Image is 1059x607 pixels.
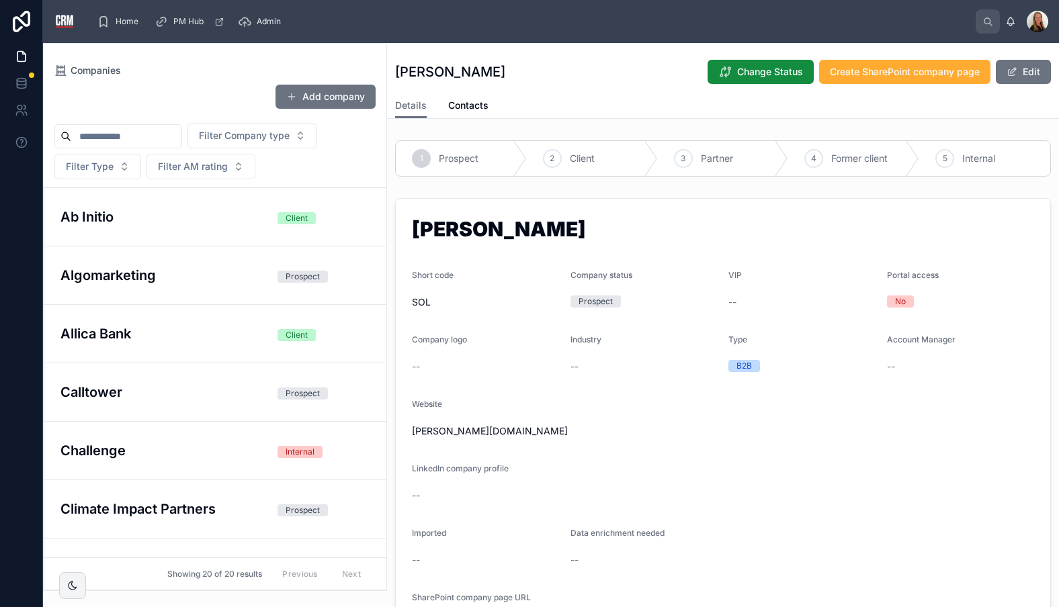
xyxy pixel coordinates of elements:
h3: Challenge [60,440,261,461]
span: 4 [811,153,816,164]
h3: Allica Bank [60,324,261,344]
a: Climate Impact PartnersProspect [44,479,386,538]
h3: Climate Impact Partners [60,499,261,519]
span: Website [412,399,442,409]
span: Change Status [737,65,803,79]
span: Imported [412,528,446,538]
span: SharePoint company page URL [412,592,531,602]
span: PM Hub [173,16,204,27]
h3: Calltower [60,382,261,402]
span: -- [887,360,895,373]
span: -- [570,360,579,373]
a: Details [395,93,427,119]
span: VIP [728,270,742,280]
img: App logo [54,11,75,32]
span: -- [412,360,420,373]
a: Contacts [448,93,489,120]
a: Home [93,9,148,34]
span: Filter AM rating [158,160,228,173]
h1: [PERSON_NAME] [395,62,505,81]
span: Admin [257,16,281,27]
button: Add company [276,85,376,109]
span: 2 [550,153,554,164]
span: -- [412,489,420,502]
div: Prospect [286,387,320,400]
a: ChallengeInternal [44,421,386,479]
a: PM Hub [151,9,231,34]
div: Prospect [286,504,320,516]
span: SOL [412,295,560,309]
h3: Ab Initio [60,207,261,227]
div: Prospect [286,271,320,283]
div: Prospect [579,295,613,308]
a: Admin [234,9,290,34]
div: Client [286,212,308,224]
h1: [PERSON_NAME] [412,219,1034,244]
span: Account Manager [887,334,956,344]
button: Select Button [146,154,255,179]
span: Type [728,334,747,344]
span: Showing 20 of 20 results [167,569,262,579]
span: Portal access [887,270,939,280]
span: Industry [570,334,601,344]
span: Create SharePoint company page [830,65,980,79]
div: No [895,295,906,308]
span: Companies [71,64,121,77]
span: Contacts [448,99,489,112]
span: Client [570,152,595,165]
button: Select Button [54,154,141,179]
span: Company status [570,270,632,280]
button: Create SharePoint company page [819,60,990,84]
a: Allica BankClient [44,304,386,363]
span: 5 [943,153,947,164]
span: Prospect [439,152,478,165]
a: Companies [54,64,121,77]
span: -- [412,553,420,567]
span: Filter Type [66,160,114,173]
div: B2B [736,360,752,372]
h3: Algomarketing [60,265,261,285]
button: Change Status [708,60,814,84]
span: 3 [681,153,685,164]
a: AlgomarketingProspect [44,246,386,304]
a: DeltaconXClient [44,538,386,596]
div: Client [286,329,308,341]
span: LinkedIn company profile [412,463,509,473]
span: Home [116,16,138,27]
span: 1 [420,153,423,164]
div: scrollable content [86,7,976,36]
a: Ab InitioClient [44,188,386,246]
span: Former client [831,152,888,165]
span: Filter Company type [199,129,290,142]
span: Internal [962,152,995,165]
span: -- [728,295,736,309]
a: CalltowerProspect [44,363,386,421]
button: Edit [996,60,1051,84]
div: Internal [286,446,314,458]
span: -- [570,553,579,567]
span: Short code [412,270,454,280]
span: [PERSON_NAME][DOMAIN_NAME] [412,424,1034,438]
span: Data enrichment needed [570,528,665,538]
button: Select Button [187,123,317,148]
span: Partner [701,152,733,165]
span: Company logo [412,334,467,344]
span: Details [395,99,427,112]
